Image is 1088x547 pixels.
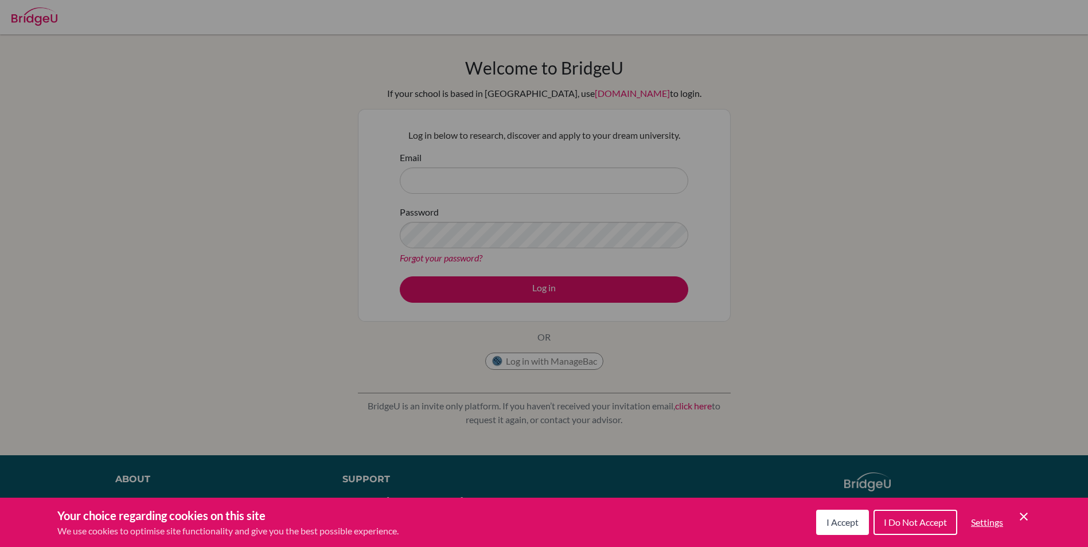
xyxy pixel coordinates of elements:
h3: Your choice regarding cookies on this site [57,507,399,524]
span: Settings [971,517,1003,528]
p: We use cookies to optimise site functionality and give you the best possible experience. [57,524,399,538]
span: I Accept [826,517,859,528]
span: I Do Not Accept [884,517,947,528]
button: I Do Not Accept [873,510,957,535]
button: I Accept [816,510,869,535]
button: Settings [962,511,1012,534]
button: Save and close [1017,510,1031,523]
